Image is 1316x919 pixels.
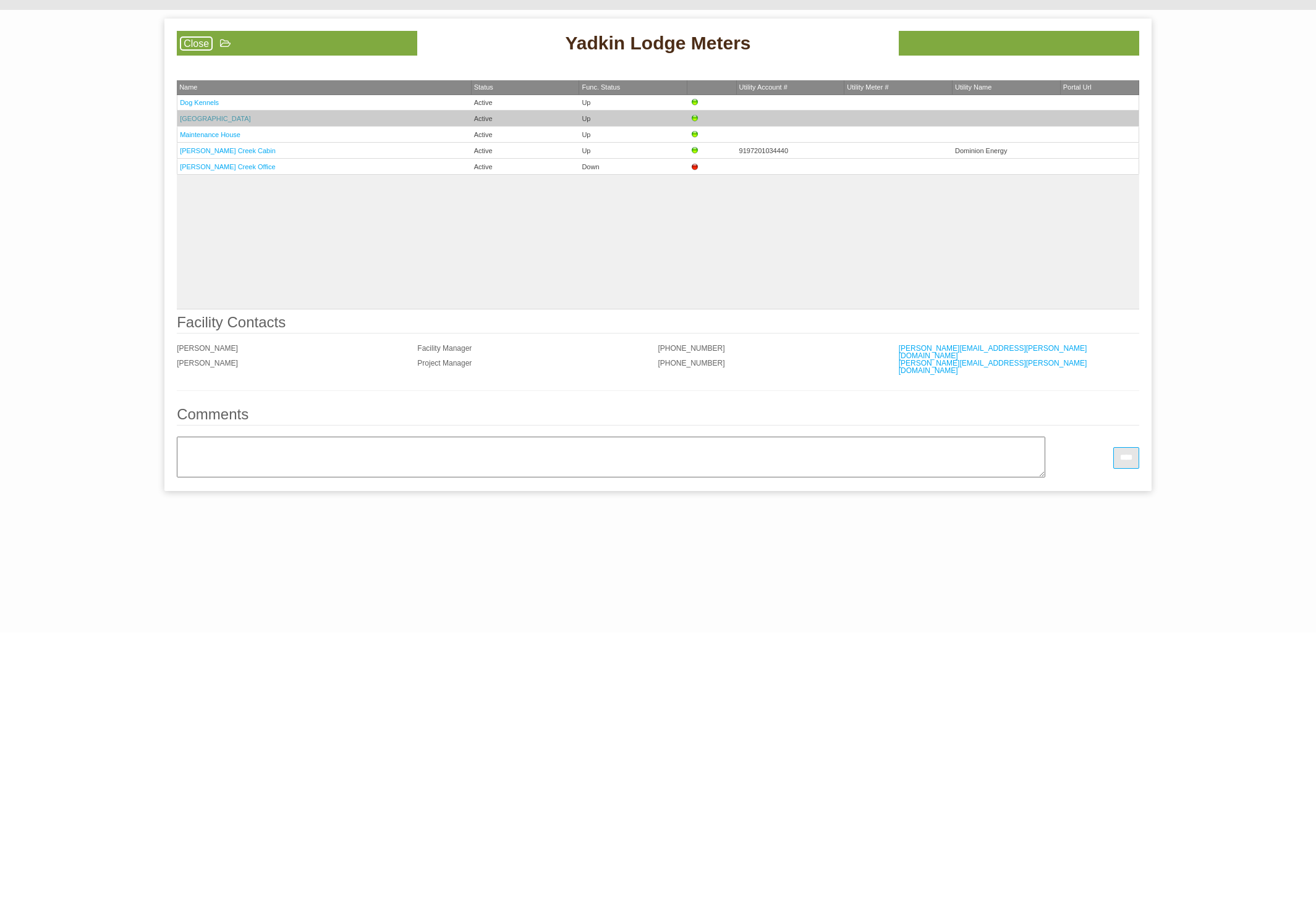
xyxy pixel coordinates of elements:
span: [PERSON_NAME] [177,359,238,367]
th: Utility Name [953,80,1061,95]
img: Up [690,114,700,124]
span: Status [474,83,493,91]
legend: Facility Contacts [177,315,1139,334]
span: Func. Status [582,83,620,91]
span: Name [179,83,197,91]
td: Up [579,127,687,143]
img: Down [690,162,700,172]
td: Dominion Energy [953,143,1061,159]
span: Utility Name [955,83,991,91]
span: [PHONE_NUMBER] [658,359,725,367]
td: Active [472,127,580,143]
th: Name [177,80,472,95]
td: Up [579,143,687,159]
td: Active [472,159,580,175]
legend: Comments [177,407,1139,426]
th: Utility Account # [737,80,845,95]
th: &nbsp; [687,80,736,95]
th: Portal Url [1061,80,1139,95]
span: Facility Manager [417,344,472,353]
span: [PHONE_NUMBER] [658,344,725,353]
img: Up [690,146,700,156]
a: Close [180,36,213,51]
span: [PERSON_NAME] [177,344,238,353]
span: Utility Account # [739,83,787,91]
img: Up [690,98,700,107]
span: Utility Meter # [847,83,888,91]
td: Active [472,111,580,127]
th: Status [472,80,580,95]
a: [PERSON_NAME][EMAIL_ADDRESS][PERSON_NAME][DOMAIN_NAME] [899,344,1087,360]
img: Up [690,130,700,140]
a: Maintenance House [180,131,240,138]
td: Active [472,95,580,111]
a: Dog Kennels [180,99,219,106]
th: Func. Status [579,80,687,95]
td: 9197201034440 [737,143,845,159]
a: [PERSON_NAME] Creek Cabin [180,147,276,154]
a: [PERSON_NAME][EMAIL_ADDRESS][PERSON_NAME][DOMAIN_NAME] [899,359,1087,375]
td: Active [472,143,580,159]
span: Portal Url [1063,83,1092,91]
th: Utility Meter # [844,80,953,95]
td: Down [579,159,687,175]
span: Yadkin Lodge Meters [565,31,750,56]
a: [PERSON_NAME] Creek Office [180,163,275,170]
td: Up [579,111,687,127]
span: Project Manager [417,359,472,367]
td: Up [579,95,687,111]
a: [GEOGRAPHIC_DATA] [180,115,251,122]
